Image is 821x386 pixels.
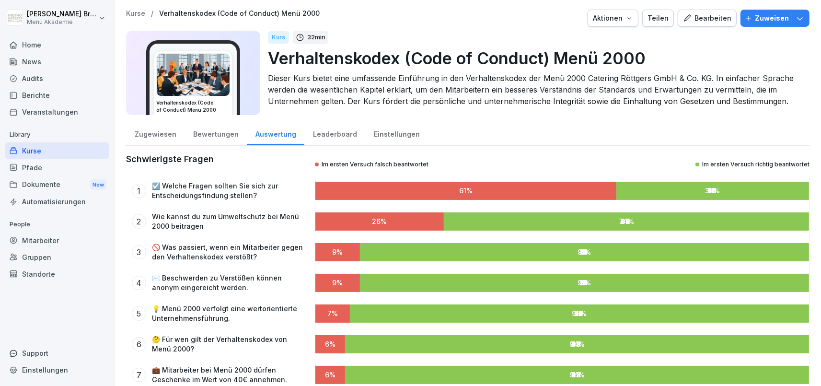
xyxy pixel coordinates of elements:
[5,232,109,249] a: Mitarbeiter
[185,121,247,145] a: Bewertungen
[365,121,428,145] a: Einstellungen
[5,142,109,159] a: Kurse
[322,161,428,168] p: Im ersten Versuch falsch beantwortet
[27,19,97,25] p: Menü Akademie
[126,121,185,145] a: Zugewiesen
[755,13,789,23] p: Zuweisen
[702,161,809,168] p: Im ersten Versuch richtig beantwortet
[247,121,304,145] a: Auswertung
[268,31,289,44] div: Kurs
[132,276,146,290] div: 4
[152,273,304,292] p: ✉️ Beschwerden zu Verstößen können anonym eingereicht werden.
[740,10,809,27] button: Zuweisen
[268,72,802,107] p: Dieser Kurs bietet eine umfassende Einführung in den Verhaltenskodex der Menü 2000 Catering Röttg...
[126,153,214,165] h2: Schwierigste Fragen
[132,368,146,382] div: 7
[5,36,109,53] a: Home
[307,33,325,42] p: 32 min
[5,193,109,210] a: Automatisierungen
[5,345,109,362] div: Support
[157,54,230,96] img: hh3kvobgi93e94d22i1c6810.png
[5,217,109,232] p: People
[27,10,97,18] p: [PERSON_NAME] Bruns
[90,179,106,190] div: New
[683,13,731,23] div: Bearbeiten
[588,10,638,27] button: Aktionen
[152,365,304,385] p: 💼 Mitarbeiter bei Menü 2000 dürfen Geschenke im Wert von 40€ annehmen.
[132,306,146,321] div: 5
[132,184,146,198] div: 1
[678,10,737,27] button: Bearbeiten
[5,104,109,120] a: Veranstaltungen
[5,266,109,282] a: Standorte
[156,99,230,114] h3: Verhaltenskodex (Code of Conduct) Menü 2000
[5,127,109,142] p: Library
[159,10,320,18] a: Verhaltenskodex (Code of Conduct) Menü 2000
[648,13,669,23] div: Teilen
[5,87,109,104] a: Berichte
[642,10,674,27] button: Teilen
[152,304,304,323] p: 💡 Menü 2000 verfolgt eine wertorientierte Unternehmensführung.
[152,243,304,262] p: 🚫 Was passiert, wenn ein Mitarbeiter gegen den Verhaltenskodex verstößt?
[5,249,109,266] a: Gruppen
[152,335,304,354] p: 🤔 Für wen gilt der Verhaltenskodex von Menü 2000?
[5,53,109,70] a: News
[152,212,304,231] p: Wie kannst du zum Umweltschutz bei Menü 2000 beitragen
[5,362,109,378] a: Einstellungen
[593,13,633,23] div: Aktionen
[5,176,109,194] div: Dokumente
[132,337,146,351] div: 6
[268,46,802,70] p: Verhaltenskodex (Code of Conduct) Menü 2000
[132,245,146,259] div: 3
[152,181,304,200] p: ☑️ Welche Fragen sollten Sie sich zur Entscheidungsfindung stellen?
[304,121,365,145] a: Leaderboard
[5,70,109,87] a: Audits
[126,10,145,18] a: Kurse
[5,159,109,176] a: Pfade
[5,176,109,194] a: DokumenteNew
[132,214,146,229] div: 2
[151,10,153,18] p: /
